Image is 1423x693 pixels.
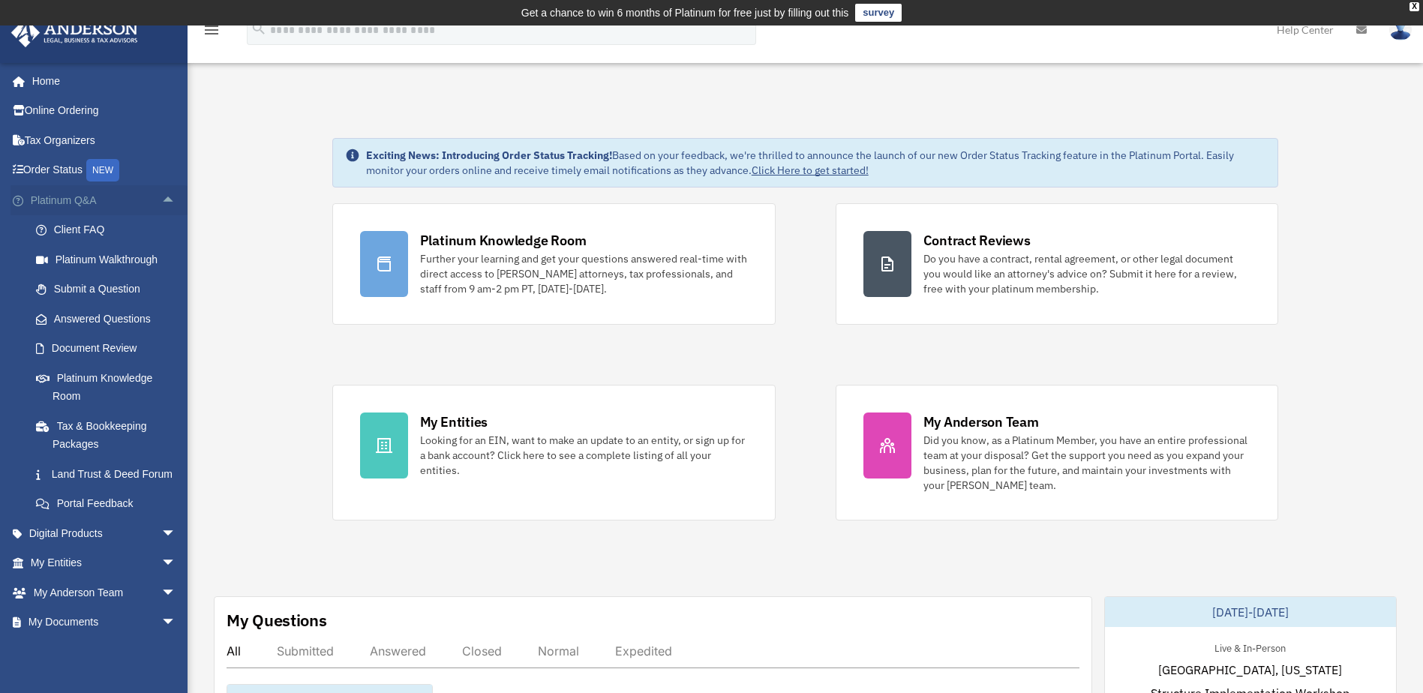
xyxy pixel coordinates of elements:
[923,231,1031,250] div: Contract Reviews
[366,148,612,162] strong: Exciting News: Introducing Order Status Tracking!
[420,412,488,431] div: My Entities
[538,643,579,658] div: Normal
[227,609,327,631] div: My Questions
[1389,19,1412,40] img: User Pic
[277,643,334,658] div: Submitted
[420,433,748,478] div: Looking for an EIN, want to make an update to an entity, or sign up for a bank account? Click her...
[11,155,199,186] a: Order StatusNEW
[923,433,1251,493] div: Did you know, as a Platinum Member, you have an entire professional team at your disposal? Get th...
[521,4,849,22] div: Get a chance to win 6 months of Platinum for free just by filling out this
[161,518,191,549] span: arrow_drop_down
[161,185,191,216] span: arrow_drop_up
[11,518,199,548] a: Digital Productsarrow_drop_down
[21,411,199,459] a: Tax & Bookkeeping Packages
[923,251,1251,296] div: Do you have a contract, rental agreement, or other legal document you would like an attorney's ad...
[11,96,199,126] a: Online Ordering
[21,244,199,274] a: Platinum Walkthrough
[752,163,869,177] a: Click Here to get started!
[836,203,1279,325] a: Contract Reviews Do you have a contract, rental agreement, or other legal document you would like...
[11,637,199,667] a: Online Learningarrow_drop_down
[11,125,199,155] a: Tax Organizers
[11,577,199,607] a: My Anderson Teamarrow_drop_down
[161,607,191,638] span: arrow_drop_down
[332,385,776,520] a: My Entities Looking for an EIN, want to make an update to an entity, or sign up for a bank accoun...
[11,548,199,578] a: My Entitiesarrow_drop_down
[836,385,1279,520] a: My Anderson Team Did you know, as a Platinum Member, you have an entire professional team at your...
[21,274,199,304] a: Submit a Question
[11,185,199,215] a: Platinum Q&Aarrow_drop_up
[251,20,267,37] i: search
[462,643,502,658] div: Closed
[21,215,199,245] a: Client FAQ
[1158,661,1342,679] span: [GEOGRAPHIC_DATA], [US_STATE]
[21,304,199,334] a: Answered Questions
[420,231,587,250] div: Platinum Knowledge Room
[11,66,191,96] a: Home
[203,26,221,39] a: menu
[7,18,143,47] img: Anderson Advisors Platinum Portal
[1105,597,1396,627] div: [DATE]-[DATE]
[1202,639,1298,655] div: Live & In-Person
[21,459,199,489] a: Land Trust & Deed Forum
[1409,2,1419,11] div: close
[855,4,902,22] a: survey
[332,203,776,325] a: Platinum Knowledge Room Further your learning and get your questions answered real-time with dire...
[370,643,426,658] div: Answered
[161,548,191,579] span: arrow_drop_down
[86,159,119,181] div: NEW
[203,21,221,39] i: menu
[923,412,1039,431] div: My Anderson Team
[420,251,748,296] div: Further your learning and get your questions answered real-time with direct access to [PERSON_NAM...
[161,637,191,667] span: arrow_drop_down
[227,643,241,658] div: All
[21,334,199,364] a: Document Review
[615,643,672,658] div: Expedited
[21,363,199,411] a: Platinum Knowledge Room
[21,489,199,519] a: Portal Feedback
[161,577,191,608] span: arrow_drop_down
[11,607,199,637] a: My Documentsarrow_drop_down
[366,148,1266,178] div: Based on your feedback, we're thrilled to announce the launch of our new Order Status Tracking fe...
